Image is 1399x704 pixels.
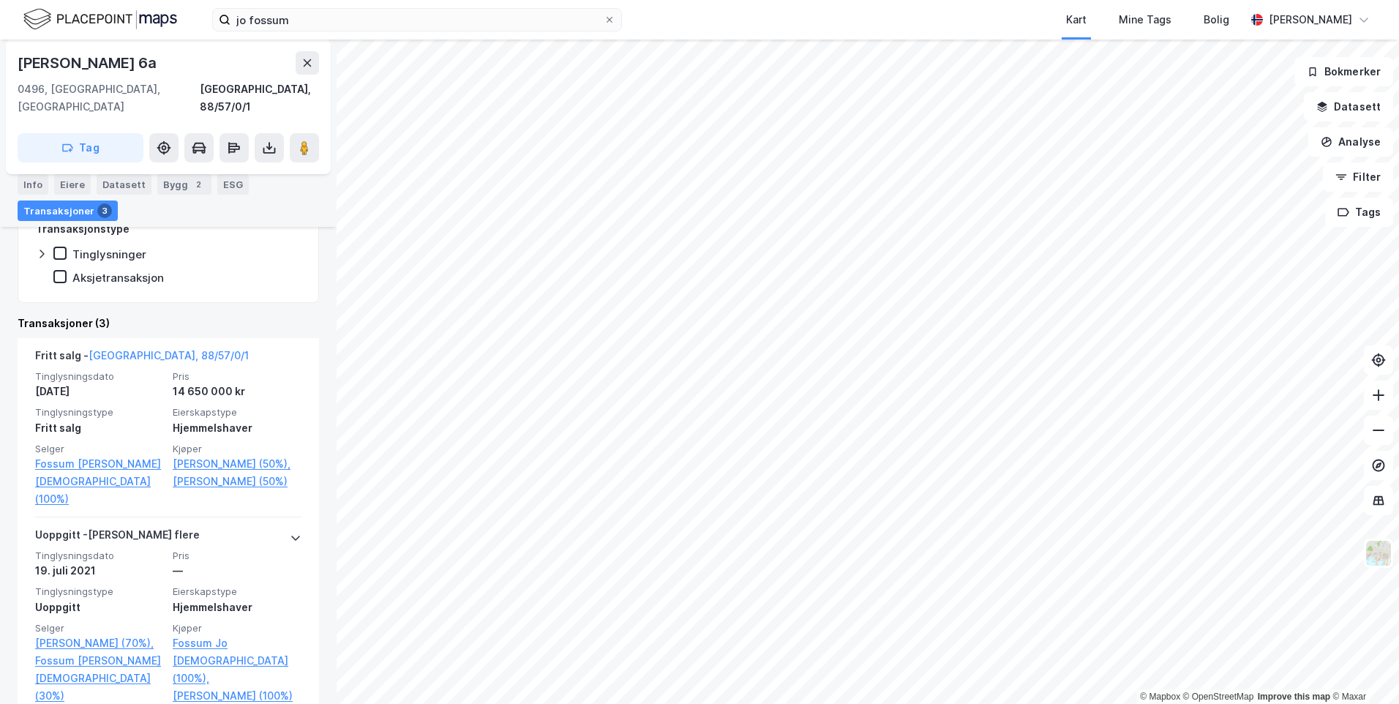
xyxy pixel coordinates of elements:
span: Kjøper [173,622,301,634]
div: Bygg [157,174,211,195]
a: [GEOGRAPHIC_DATA], 88/57/0/1 [89,349,249,362]
button: Datasett [1304,92,1393,121]
button: Filter [1323,162,1393,192]
div: 14 650 000 kr [173,383,301,400]
div: [DATE] [35,383,164,400]
div: [PERSON_NAME] 6a [18,51,160,75]
input: Søk på adresse, matrikkel, gårdeiere, leietakere eller personer [230,9,604,31]
a: Mapbox [1140,692,1180,702]
button: Tag [18,133,143,162]
div: Kontrollprogram for chat [1326,634,1399,704]
a: [PERSON_NAME] (50%) [173,473,301,490]
img: logo.f888ab2527a4732fd821a326f86c7f29.svg [23,7,177,32]
div: Fritt salg [35,419,164,437]
div: Eiere [54,174,91,195]
a: OpenStreetMap [1183,692,1254,702]
div: — [173,562,301,580]
span: Pris [173,550,301,562]
a: [PERSON_NAME] (70%), [35,634,164,652]
button: Analyse [1308,127,1393,157]
div: Hjemmelshaver [173,599,301,616]
div: Transaksjoner [18,201,118,221]
div: 0496, [GEOGRAPHIC_DATA], [GEOGRAPHIC_DATA] [18,80,200,116]
a: Improve this map [1258,692,1330,702]
div: Transaksjonstype [36,220,130,238]
div: 2 [191,177,206,192]
span: Tinglysningstype [35,406,164,419]
div: 19. juli 2021 [35,562,164,580]
div: Tinglysninger [72,247,146,261]
img: Z [1365,539,1392,567]
button: Bokmerker [1294,57,1393,86]
span: Eierskapstype [173,585,301,598]
a: [PERSON_NAME] (50%), [173,455,301,473]
div: Mine Tags [1119,11,1171,29]
div: Aksjetransaksjon [72,271,164,285]
span: Kjøper [173,443,301,455]
span: Tinglysningstype [35,585,164,598]
div: Bolig [1204,11,1229,29]
div: Uoppgitt - [PERSON_NAME] flere [35,526,200,550]
div: Fritt salg - [35,347,249,370]
a: Fossum [PERSON_NAME][DEMOGRAPHIC_DATA] (100%) [35,455,164,508]
iframe: Chat Widget [1326,634,1399,704]
div: Uoppgitt [35,599,164,616]
a: Fossum Jo [DEMOGRAPHIC_DATA] (100%), [173,634,301,687]
span: Selger [35,622,164,634]
div: Hjemmelshaver [173,419,301,437]
div: [GEOGRAPHIC_DATA], 88/57/0/1 [200,80,319,116]
div: ESG [217,174,249,195]
div: Kart [1066,11,1087,29]
div: Transaksjoner (3) [18,315,319,332]
div: [PERSON_NAME] [1269,11,1352,29]
span: Selger [35,443,164,455]
button: Tags [1325,198,1393,227]
div: Info [18,174,48,195]
span: Tinglysningsdato [35,370,164,383]
div: Datasett [97,174,151,195]
div: 3 [97,203,112,218]
span: Tinglysningsdato [35,550,164,562]
span: Eierskapstype [173,406,301,419]
span: Pris [173,370,301,383]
